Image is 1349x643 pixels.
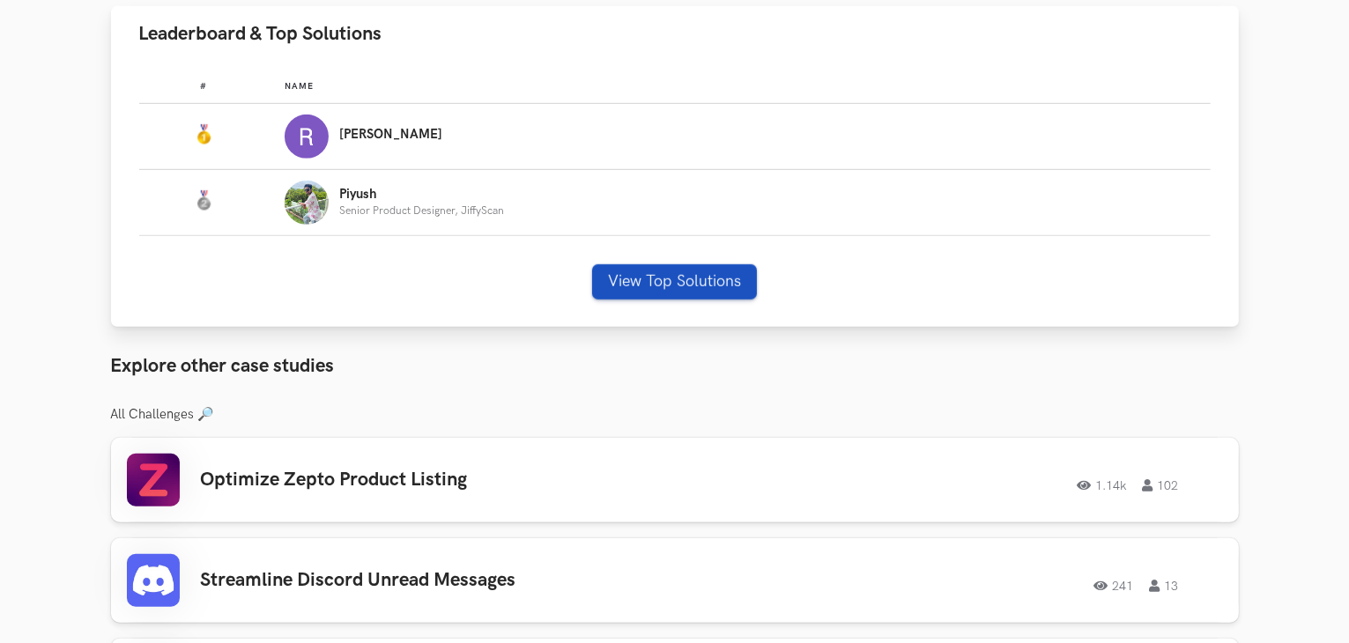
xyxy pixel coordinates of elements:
[111,62,1239,328] div: Leaderboard & Top Solutions
[285,181,329,225] img: Profile photo
[111,6,1239,62] button: Leaderboard & Top Solutions
[200,81,207,92] span: #
[201,469,701,491] h3: Optimize Zepto Product Listing
[339,205,504,217] p: Senior Product Designer, JiffyScan
[1150,580,1179,592] span: 13
[201,569,701,592] h3: Streamline Discord Unread Messages
[339,128,442,142] p: [PERSON_NAME]
[111,438,1239,522] a: Optimize Zepto Product Listing1.14k102
[193,124,214,145] img: Gold Medal
[193,190,214,211] img: Silver Medal
[1078,479,1127,491] span: 1.14k
[339,188,504,202] p: Piyush
[139,67,1211,236] table: Leaderboard
[111,407,1239,423] h3: All Challenges 🔎
[111,355,1239,378] h3: Explore other case studies
[285,81,314,92] span: Name
[139,22,382,46] span: Leaderboard & Top Solutions
[1143,479,1179,491] span: 102
[111,538,1239,623] a: Streamline Discord Unread Messages24113
[285,115,329,159] img: Profile photo
[1094,580,1134,592] span: 241
[592,264,757,299] button: View Top Solutions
